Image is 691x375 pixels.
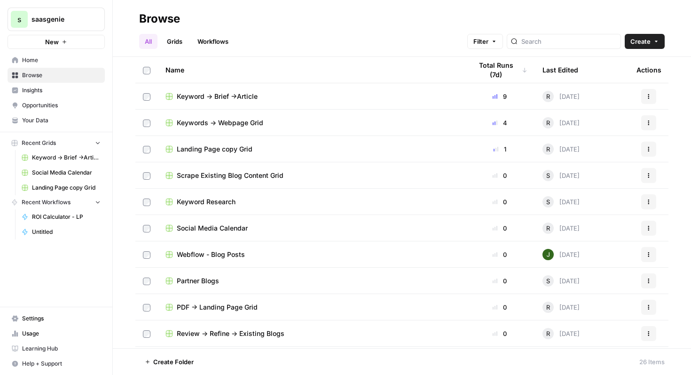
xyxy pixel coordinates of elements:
span: Partner Blogs [177,276,219,286]
div: [DATE] [542,302,580,313]
a: Grids [161,34,188,49]
button: Recent Grids [8,136,105,150]
span: Landing Page copy Grid [177,144,252,154]
a: Keywords -> Webpage Grid [165,118,457,128]
span: PDF -> Landing Page Grid [177,303,258,312]
span: Home [22,56,101,64]
a: Workflows [192,34,234,49]
a: Opportunities [8,98,105,113]
span: Create [630,37,651,46]
div: [DATE] [542,196,580,207]
span: New [45,37,59,47]
span: R [546,329,550,338]
img: 5v0yozua856dyxnw4lpcp45mgmzh [542,249,554,260]
span: Recent Grids [22,139,56,147]
span: Your Data [22,116,101,125]
input: Search [521,37,617,46]
a: Your Data [8,113,105,128]
span: S [546,171,550,180]
div: [DATE] [542,328,580,339]
span: R [546,118,550,128]
span: Usage [22,329,101,338]
span: Settings [22,314,101,323]
span: S [546,276,550,286]
a: Learning Hub [8,341,105,356]
a: Home [8,53,105,68]
div: 0 [472,250,527,259]
a: Keyword -> Brief ->Article [165,92,457,101]
button: Filter [467,34,503,49]
span: Untitled [32,228,101,236]
div: Browse [139,11,180,26]
div: [DATE] [542,117,580,128]
div: 0 [472,303,527,312]
a: Social Media Calendar [17,165,105,180]
a: Scrape Existing Blog Content Grid [165,171,457,180]
span: Recent Workflows [22,198,71,207]
span: Social Media Calendar [177,223,248,233]
span: ROI Calculator - LP [32,213,101,221]
button: Recent Workflows [8,195,105,209]
a: Landing Page copy Grid [17,180,105,195]
div: 26 Items [639,357,665,367]
a: Social Media Calendar [165,223,457,233]
span: Create Folder [153,357,194,367]
div: 4 [472,118,527,128]
div: 1 [472,144,527,154]
button: Create Folder [139,354,199,369]
span: Opportunities [22,101,101,110]
div: 0 [472,329,527,338]
span: Keyword -> Brief ->Article [32,153,101,162]
a: Browse [8,68,105,83]
span: Keyword Research [177,197,236,207]
a: Landing Page copy Grid [165,144,457,154]
div: Actions [636,57,661,83]
div: [DATE] [542,275,580,287]
span: Filter [473,37,488,46]
div: [DATE] [542,144,580,155]
span: Landing Page copy Grid [32,184,101,192]
span: R [546,92,550,101]
a: Settings [8,311,105,326]
span: Help + Support [22,359,101,368]
a: Insights [8,83,105,98]
div: Total Runs (7d) [472,57,527,83]
span: Webflow - Blog Posts [177,250,245,259]
a: PDF -> Landing Page Grid [165,303,457,312]
span: R [546,303,550,312]
span: R [546,223,550,233]
span: Learning Hub [22,344,101,353]
div: 9 [472,92,527,101]
span: Keyword -> Brief ->Article [177,92,258,101]
button: Create [625,34,665,49]
div: 0 [472,276,527,286]
a: Keyword Research [165,197,457,207]
span: Keywords -> Webpage Grid [177,118,263,128]
button: Workspace: saasgenie [8,8,105,31]
a: ROI Calculator - LP [17,209,105,224]
div: [DATE] [542,223,580,234]
div: 0 [472,197,527,207]
a: Usage [8,326,105,341]
button: New [8,35,105,49]
span: R [546,144,550,154]
span: Scrape Existing Blog Content Grid [177,171,283,180]
a: Review -> Refine -> Existing Blogs [165,329,457,338]
div: [DATE] [542,91,580,102]
a: Webflow - Blog Posts [165,250,457,259]
div: Last Edited [542,57,578,83]
div: [DATE] [542,170,580,181]
span: Review -> Refine -> Existing Blogs [177,329,284,338]
div: Name [165,57,457,83]
span: s [17,14,21,25]
a: All [139,34,157,49]
span: S [546,197,550,207]
a: Partner Blogs [165,276,457,286]
button: Help + Support [8,356,105,371]
span: Insights [22,86,101,95]
span: Browse [22,71,101,80]
a: Untitled [17,224,105,239]
div: [DATE] [542,249,580,260]
span: saasgenie [31,15,88,24]
div: 0 [472,223,527,233]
